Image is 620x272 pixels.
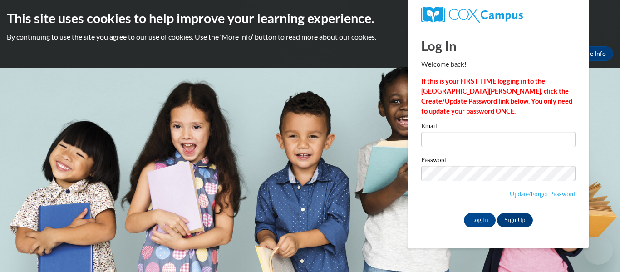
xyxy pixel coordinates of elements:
label: Password [421,157,576,166]
a: Sign Up [497,213,532,227]
iframe: Button to launch messaging window [584,236,613,265]
p: Welcome back! [421,59,576,69]
h2: This site uses cookies to help improve your learning experience. [7,9,613,27]
a: COX Campus [421,7,576,23]
h1: Log In [421,36,576,55]
label: Email [421,123,576,132]
p: By continuing to use the site you agree to our use of cookies. Use the ‘More info’ button to read... [7,32,613,42]
input: Log In [464,213,496,227]
strong: If this is your FIRST TIME logging in to the [GEOGRAPHIC_DATA][PERSON_NAME], click the Create/Upd... [421,77,572,115]
a: More Info [571,46,613,61]
img: COX Campus [421,7,523,23]
a: Update/Forgot Password [510,190,576,198]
